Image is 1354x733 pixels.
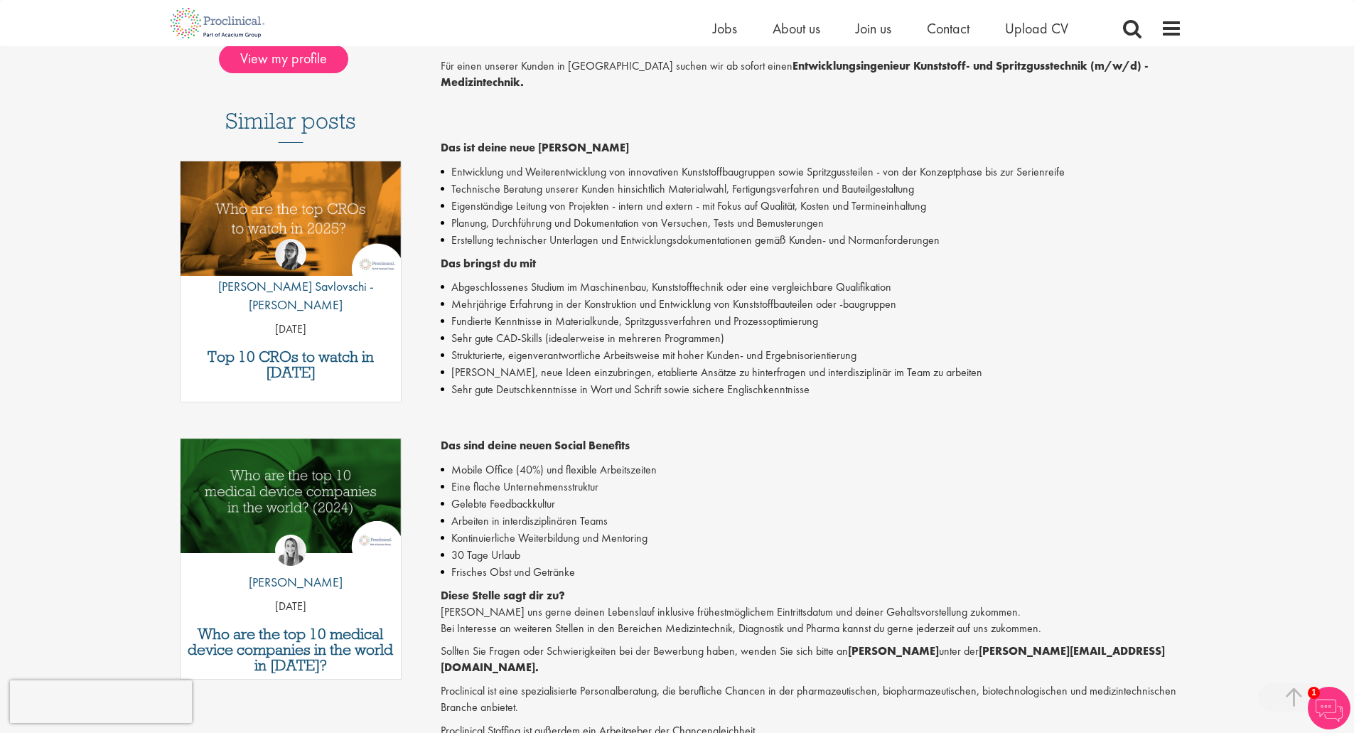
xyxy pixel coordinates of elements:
strong: Das sind deine neuen Social Benefits [441,438,630,453]
li: Kontinuierliche Weiterbildung und Mentoring [441,530,1182,547]
img: Chatbot [1308,687,1350,729]
a: Join us [856,19,891,38]
p: Sollten Sie Fragen oder Schwierigkeiten bei der Bewerbung haben, wenden Sie sich bitte an unter der [441,643,1182,676]
li: Sehr gute CAD-Skills (idealerweise in mehreren Programmen) [441,330,1182,347]
strong: [PERSON_NAME][EMAIL_ADDRESS][DOMAIN_NAME]. [441,643,1165,675]
li: Mobile Office (40%) und flexible Arbeitszeiten [441,461,1182,478]
strong: Diese Stelle sagt dir zu? [441,588,565,603]
li: Eine flache Unternehmensstruktur [441,478,1182,496]
p: [DATE] [181,599,402,615]
strong: [PERSON_NAME] [848,643,939,658]
iframe: reCAPTCHA [10,680,192,723]
li: Strukturierte, eigenverantwortliche Arbeitsweise mit hoher Kunden- und Ergebnisorientierung [441,347,1182,364]
img: Theodora Savlovschi - Wicks [275,239,306,270]
p: [DATE] [181,321,402,338]
a: View my profile [219,48,362,66]
p: [PERSON_NAME] uns gerne deinen Lebenslauf inklusive frühestmöglichem Eintrittsdatum und deiner Ge... [441,588,1182,637]
a: Link to a post [181,161,402,287]
a: About us [773,19,820,38]
li: Entwicklung und Weiterentwicklung von innovativen Kunststoffbaugruppen sowie Spritzgussteilen - v... [441,164,1182,181]
img: Top 10 CROs 2025 | Proclinical [181,161,402,276]
li: Erstellung technischer Unterlagen und Entwicklungsdokumentationen gemäß Kunden- und Normanforderu... [441,232,1182,249]
li: [PERSON_NAME], neue Ideen einzubringen, etablierte Ansätze zu hinterfragen und interdisziplinär i... [441,364,1182,381]
a: Who are the top 10 medical device companies in the world in [DATE]? [188,626,394,673]
li: Gelebte Feedbackkultur [441,496,1182,513]
li: Fundierte Kenntnisse in Materialkunde, Spritzgussverfahren und Prozessoptimierung [441,313,1182,330]
a: Contact [927,19,969,38]
strong: Das bringst du mit [441,256,536,271]
p: Proclinical ist eine spezialisierte Personalberatung, die berufliche Chancen in der pharmazeutisc... [441,683,1182,716]
a: Theodora Savlovschi - Wicks [PERSON_NAME] Savlovschi - [PERSON_NAME] [181,239,402,321]
strong: Das ist deine neue [PERSON_NAME] [441,140,629,155]
a: Link to a post [181,439,402,565]
strong: Entwicklungsingenieur Kunststoff- und Spritzgusstechnik (m/w/d) - Medizintechnik. [441,58,1149,90]
a: Upload CV [1005,19,1068,38]
a: Hannah Burke [PERSON_NAME] [238,535,343,599]
h3: Similar posts [225,109,356,143]
li: Frisches Obst und Getränke [441,564,1182,581]
li: 30 Tage Urlaub [441,547,1182,564]
li: Planung, Durchführung und Dokumentation von Versuchen, Tests und Bemusterungen [441,215,1182,232]
a: Top 10 CROs to watch in [DATE] [188,349,394,380]
span: View my profile [219,45,348,73]
li: Technische Beratung unserer Kunden hinsichtlich Materialwahl, Fertigungsverfahren und Bauteilgest... [441,181,1182,198]
li: Abgeschlossenes Studium im Maschinenbau, Kunststofftechnik oder eine vergleichbare Qualifikation [441,279,1182,296]
li: Sehr gute Deutschkenntnisse in Wort und Schrift sowie sichere Englischkenntnisse [441,381,1182,398]
img: Top 10 Medical Device Companies 2024 [181,439,402,553]
img: Hannah Burke [275,535,306,566]
li: Eigenständige Leitung von Projekten - intern und extern - mit Fokus auf Qualität, Kosten und Term... [441,198,1182,215]
p: [PERSON_NAME] [238,573,343,592]
p: [PERSON_NAME] Savlovschi - [PERSON_NAME] [181,277,402,314]
li: Arbeiten in interdisziplinären Teams [441,513,1182,530]
a: Jobs [713,19,737,38]
span: 1 [1308,687,1320,699]
li: Mehrjährige Erfahrung in der Konstruktion und Entwicklung von Kunststoffbauteilen oder -baugruppen [441,296,1182,313]
p: Für einen unserer Kunden in [GEOGRAPHIC_DATA] suchen wir ab sofort einen [441,58,1182,156]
